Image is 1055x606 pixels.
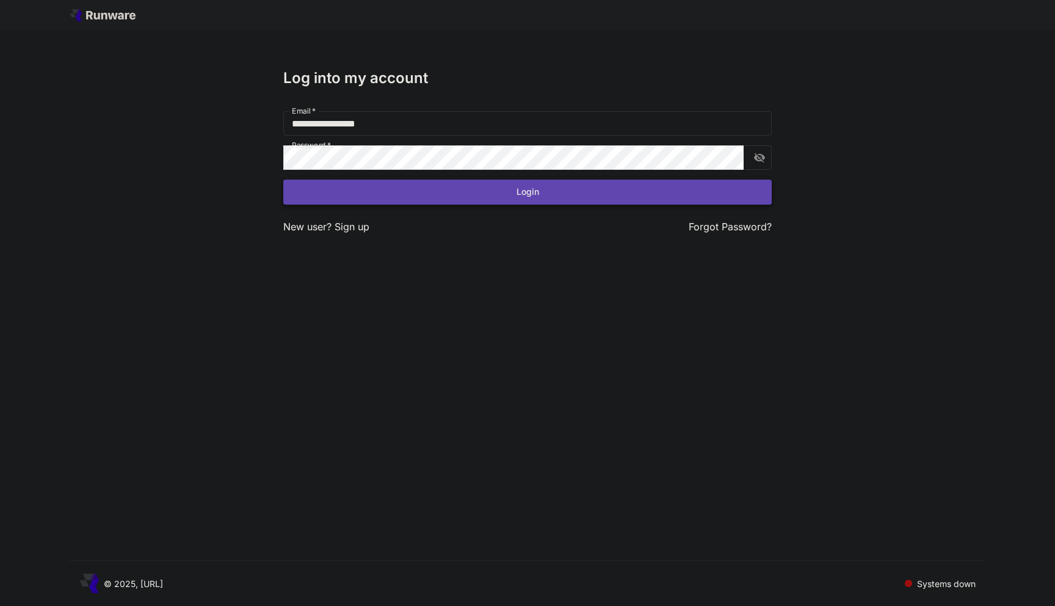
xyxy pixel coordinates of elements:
[283,219,369,235] p: New user?
[292,106,316,116] label: Email
[104,577,163,590] p: © 2025, [URL]
[283,180,772,205] button: Login
[283,70,772,87] h3: Log into my account
[917,577,976,590] p: Systems down
[689,219,772,235] button: Forgot Password?
[749,147,770,169] button: toggle password visibility
[292,140,331,150] label: Password
[335,219,369,235] button: Sign up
